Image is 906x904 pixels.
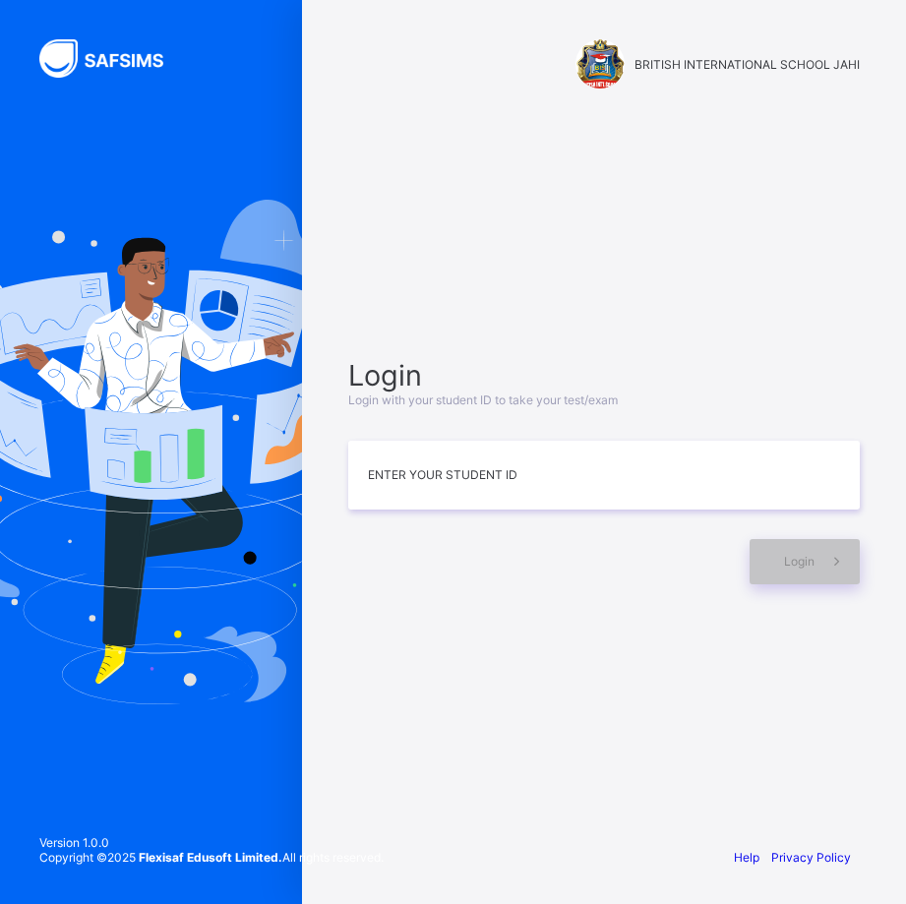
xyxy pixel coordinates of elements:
img: SAFSIMS Logo [39,39,187,78]
span: Copyright © 2025 All rights reserved. [39,850,384,865]
span: Login [784,554,815,569]
span: Login [348,358,860,392]
a: Privacy Policy [771,850,851,865]
strong: Flexisaf Edusoft Limited. [139,850,282,865]
span: BRITISH INTERNATIONAL SCHOOL JAHI [634,57,860,72]
span: Login with your student ID to take your test/exam [348,392,618,407]
span: Version 1.0.0 [39,835,384,850]
a: Help [734,850,759,865]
